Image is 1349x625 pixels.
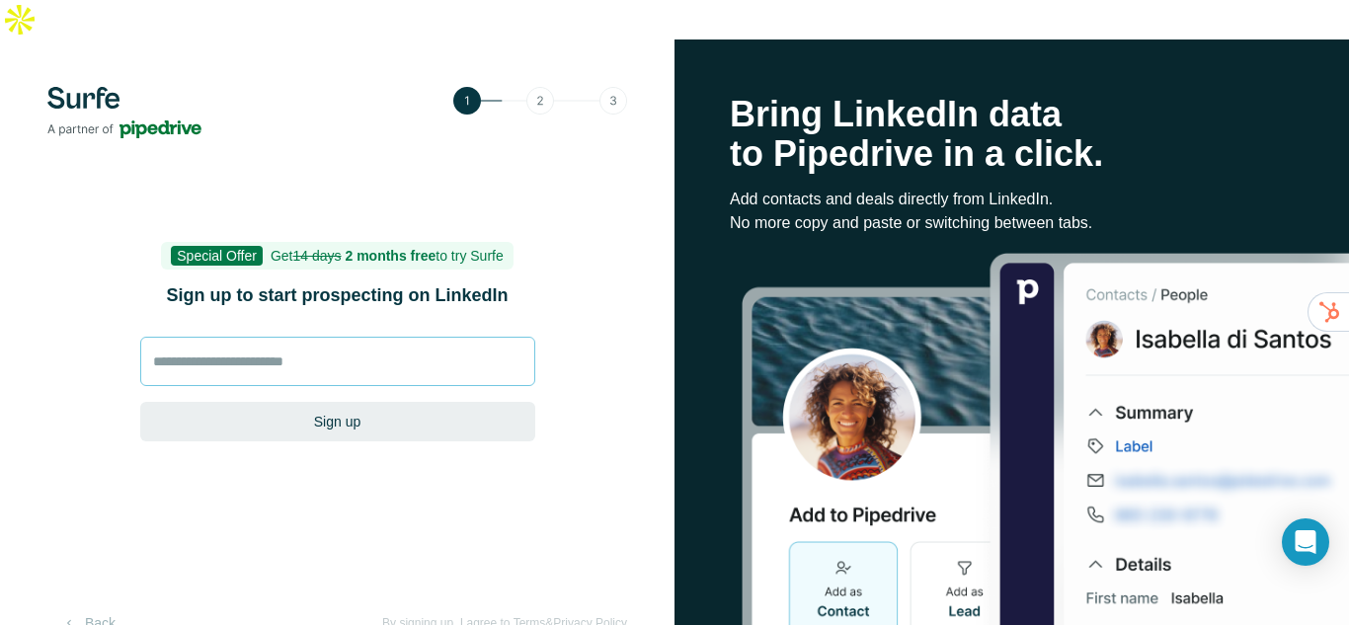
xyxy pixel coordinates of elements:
[293,248,342,264] s: 14 days
[140,402,535,441] button: Sign up
[47,87,201,138] img: Surfe's logo
[271,248,504,264] span: Get to try Surfe
[730,211,1294,235] p: No more copy and paste or switching between tabs.
[140,281,535,309] h1: Sign up to start prospecting on LinkedIn
[730,188,1294,211] p: Add contacts and deals directly from LinkedIn.
[171,246,263,266] span: Special Offer
[345,248,436,264] b: 2 months free
[1282,518,1329,566] div: Open Intercom Messenger
[453,87,627,115] img: Step 1
[730,95,1294,174] h1: Bring LinkedIn data to Pipedrive in a click.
